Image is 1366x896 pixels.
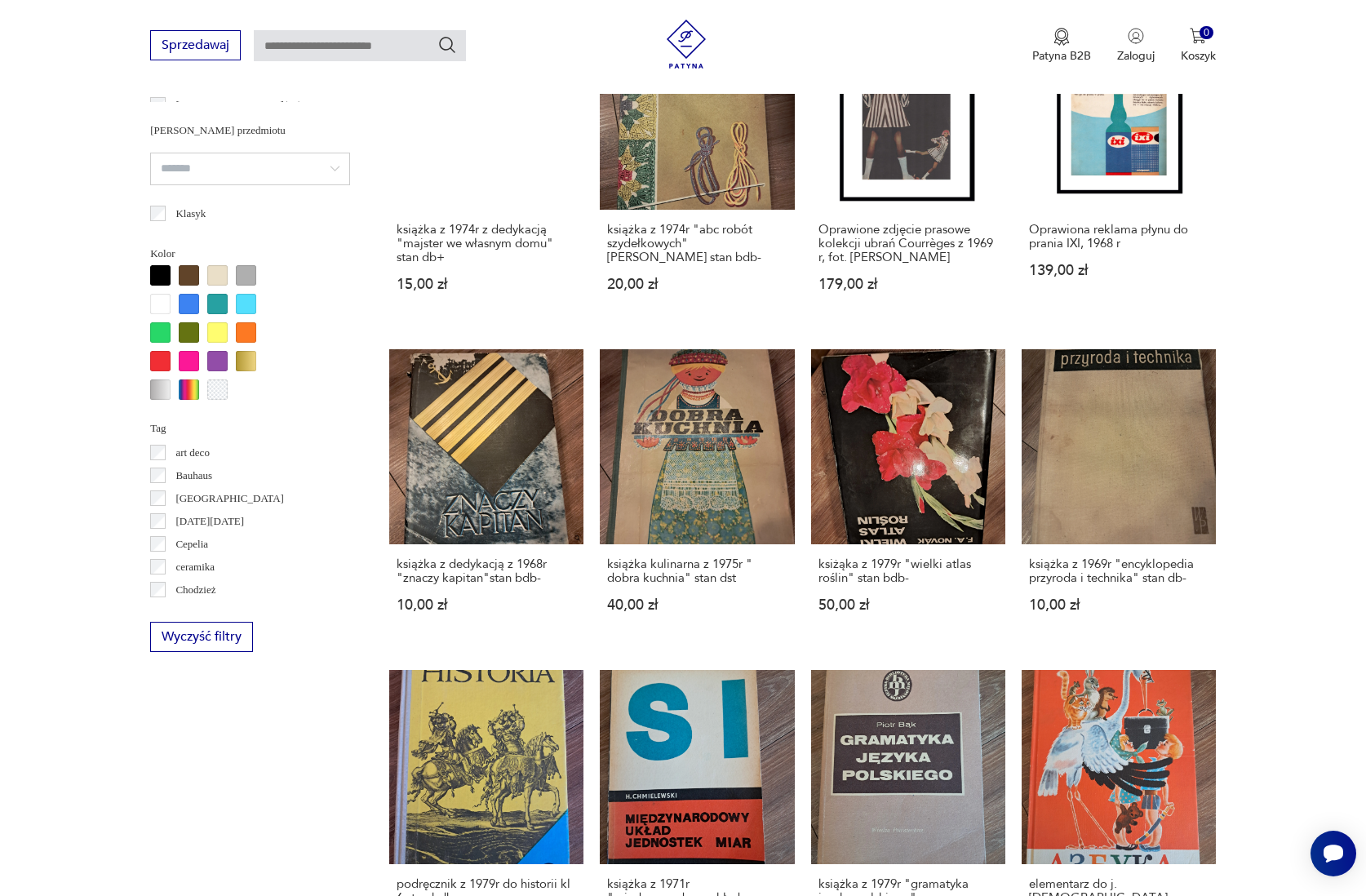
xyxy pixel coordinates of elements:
[811,16,1005,323] a: Oprawione zdjęcie prasowe kolekcji ubrań Courrèges z 1969 r, fot. Helmut NewtonOprawione zdjęcie ...
[818,557,998,585] h3: ksiżąka z 1979r "wielki atlas roślin" stan bdb-
[175,444,210,462] p: art deco
[1032,28,1091,64] a: Ikona medaluPatyna B2B
[389,349,583,643] a: książka z dedykacją z 1968r "znaczy kapitan"stan bdb-książka z dedykacją z 1968r "znaczy kapitan"...
[1029,223,1209,251] h3: Oprawiona reklama płynu do prania IXI, 1968 r
[175,96,301,114] p: [GEOGRAPHIC_DATA] ( 29 )
[397,557,576,585] h3: książka z dedykacją z 1968r "znaczy kapitan"stan bdb-
[437,35,457,55] button: Szukaj
[1029,557,1209,585] h3: książka z 1969r "encyklopedia przyroda i technika" stan db-
[397,598,576,612] p: 10,00 zł
[175,604,215,622] p: Ćmielów
[1053,28,1070,46] img: Ikona medalu
[1181,48,1216,64] p: Koszyk
[150,622,253,652] button: Wyczyść filtry
[662,20,711,69] img: Patyna - sklep z meblami i dekoracjami vintage
[150,419,350,437] p: Tag
[1311,831,1356,876] iframe: Smartsupp widget button
[1029,264,1209,277] p: 139,00 zł
[397,223,576,264] h3: książka z 1974r z dedykacją "majster we własnym domu" stan db+
[175,512,244,530] p: [DATE][DATE]
[1117,28,1155,64] button: Zaloguj
[818,277,998,291] p: 179,00 zł
[600,16,794,323] a: książka z 1974r "abc robót szydełkowych" Heleny Gawrońskiej stan bdb-książka z 1974r "abc robót s...
[175,581,215,599] p: Chodzież
[389,16,583,323] a: książka z 1974r z dedykacją "majster we własnym domu" stan db+książka z 1974r z dedykacją "majste...
[607,277,787,291] p: 20,00 zł
[175,490,284,508] p: [GEOGRAPHIC_DATA]
[150,245,350,263] p: Kolor
[1022,349,1216,643] a: książka z 1969r "encyklopedia przyroda i technika" stan db-książka z 1969r "encyklopedia przyroda...
[397,277,576,291] p: 15,00 zł
[818,598,998,612] p: 50,00 zł
[1029,598,1209,612] p: 10,00 zł
[811,349,1005,643] a: ksiżąka z 1979r "wielki atlas roślin" stan bdb-ksiżąka z 1979r "wielki atlas roślin" stan bdb-50,...
[175,467,212,485] p: Bauhaus
[1128,28,1144,44] img: Ikonka użytkownika
[1032,28,1091,64] button: Patyna B2B
[150,30,241,60] button: Sprzedawaj
[607,598,787,612] p: 40,00 zł
[175,205,206,223] p: Klasyk
[1200,26,1213,40] div: 0
[175,535,208,553] p: Cepelia
[150,122,350,140] p: [PERSON_NAME] przedmiotu
[607,557,787,585] h3: książka kulinarna z 1975r " dobra kuchnia" stan dst
[600,349,794,643] a: książka kulinarna z 1975r " dobra kuchnia" stan dstksiążka kulinarna z 1975r " dobra kuchnia" sta...
[1117,48,1155,64] p: Zaloguj
[1181,28,1216,64] button: 0Koszyk
[1022,16,1216,323] a: Oprawiona reklama płynu do prania IXI, 1968 rOprawiona reklama płynu do prania IXI, 1968 r139,00 zł
[1190,28,1206,44] img: Ikona koszyka
[150,41,241,52] a: Sprzedawaj
[1032,48,1091,64] p: Patyna B2B
[607,223,787,264] h3: książka z 1974r "abc robót szydełkowych" [PERSON_NAME] stan bdb-
[818,223,998,264] h3: Oprawione zdjęcie prasowe kolekcji ubrań Courrèges z 1969 r, fot. [PERSON_NAME]
[175,558,215,576] p: ceramika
